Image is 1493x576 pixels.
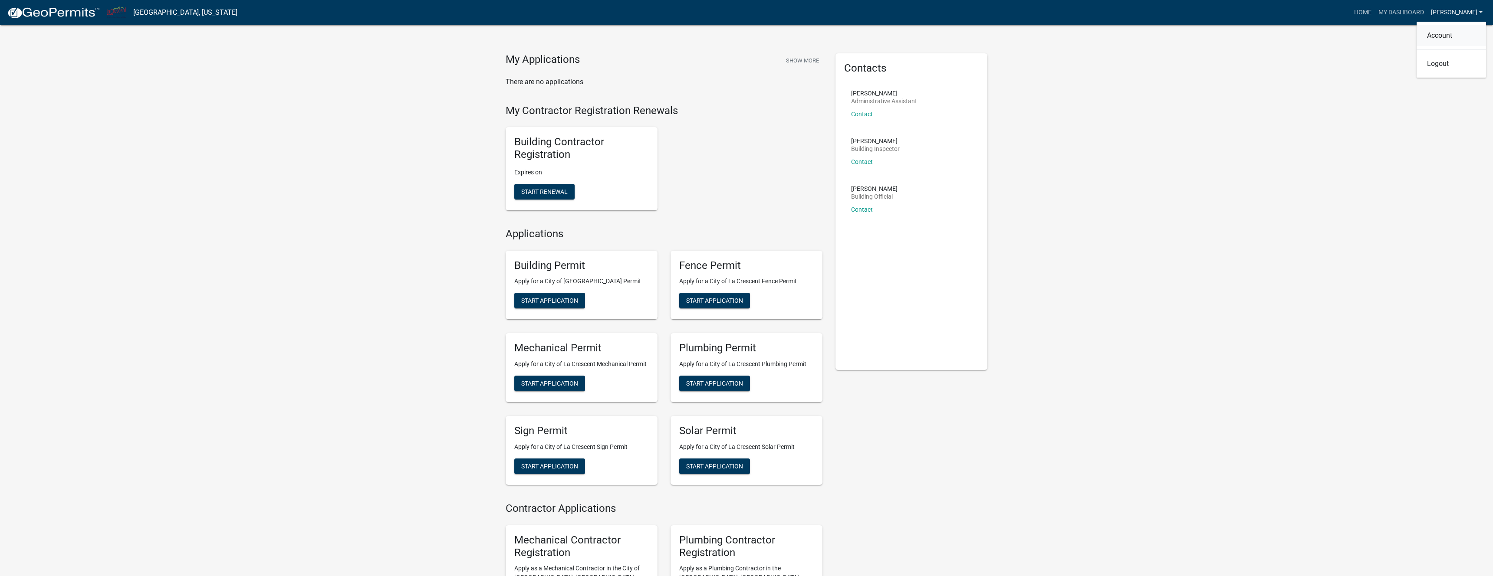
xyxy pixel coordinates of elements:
[851,90,917,96] p: [PERSON_NAME]
[851,146,900,152] p: Building Inspector
[851,111,873,118] a: Contact
[514,184,575,200] button: Start Renewal
[679,259,814,272] h5: Fence Permit
[851,186,898,192] p: [PERSON_NAME]
[506,77,822,87] p: There are no applications
[679,293,750,308] button: Start Application
[679,360,814,369] p: Apply for a City of La Crescent Plumbing Permit
[1351,4,1375,21] a: Home
[514,136,649,161] h5: Building Contractor Registration
[514,342,649,354] h5: Mechanical Permit
[506,105,822,217] wm-registration-list-section: My Contractor Registration Renewals
[521,380,578,387] span: Start Application
[851,138,900,144] p: [PERSON_NAME]
[1427,4,1486,21] a: [PERSON_NAME]
[844,62,979,75] h5: Contacts
[514,534,649,559] h5: Mechanical Contractor Registration
[521,297,578,304] span: Start Application
[679,442,814,452] p: Apply for a City of La Crescent Solar Permit
[514,168,649,177] p: Expires on
[514,293,585,308] button: Start Application
[851,158,873,165] a: Contact
[679,425,814,437] h5: Solar Permit
[506,105,822,117] h4: My Contractor Registration Renewals
[686,380,743,387] span: Start Application
[514,360,649,369] p: Apply for a City of La Crescent Mechanical Permit
[1417,22,1486,78] div: [PERSON_NAME]
[851,193,898,200] p: Building Official
[679,277,814,286] p: Apply for a City of La Crescent Fence Permit
[686,297,743,304] span: Start Application
[851,98,917,104] p: Administrative Assistant
[679,342,814,354] h5: Plumbing Permit
[514,442,649,452] p: Apply for a City of La Crescent Sign Permit
[679,376,750,391] button: Start Application
[521,463,578,470] span: Start Application
[506,228,822,240] h4: Applications
[133,5,237,20] a: [GEOGRAPHIC_DATA], [US_STATE]
[521,188,568,195] span: Start Renewal
[514,425,649,437] h5: Sign Permit
[514,376,585,391] button: Start Application
[107,7,126,18] img: City of La Crescent, Minnesota
[1417,25,1486,46] a: Account
[679,534,814,559] h5: Plumbing Contractor Registration
[506,53,580,66] h4: My Applications
[506,502,822,515] h4: Contractor Applications
[679,458,750,474] button: Start Application
[686,463,743,470] span: Start Application
[1375,4,1427,21] a: My Dashboard
[506,228,822,492] wm-workflow-list-section: Applications
[783,53,822,68] button: Show More
[514,458,585,474] button: Start Application
[1417,53,1486,74] a: Logout
[851,206,873,213] a: Contact
[514,277,649,286] p: Apply for a City of [GEOGRAPHIC_DATA] Permit
[514,259,649,272] h5: Building Permit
